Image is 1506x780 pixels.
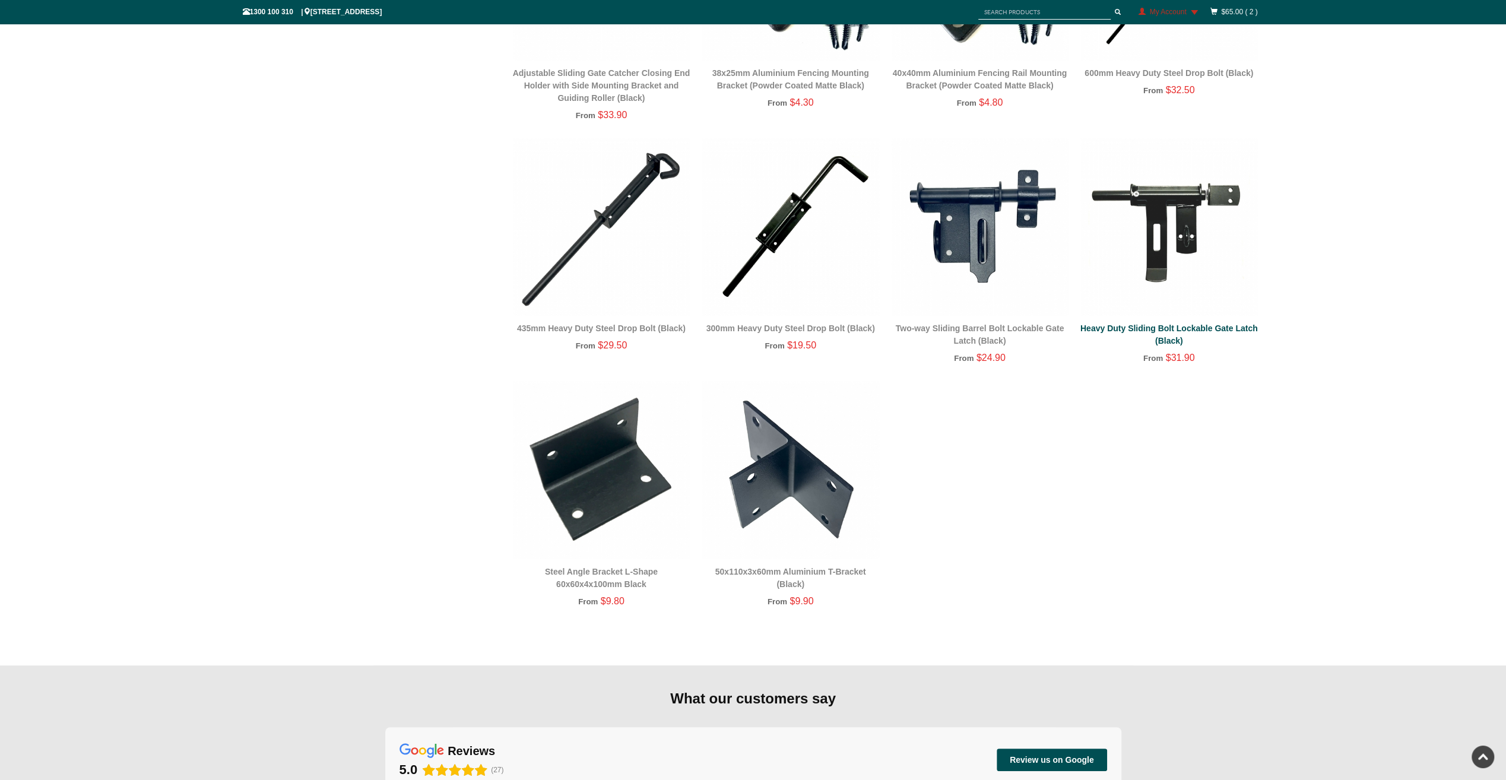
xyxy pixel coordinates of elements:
[1221,8,1257,16] a: $65.00 ( 2 )
[385,689,1121,708] div: What our customers say
[768,597,787,606] span: From
[891,138,1069,316] img: Two-way Sliding Barrel Bolt Lockable Gate Latch (Black) - Gate Warehouse
[790,596,813,606] span: $9.90
[1269,462,1506,738] iframe: LiveChat chat widget
[1010,754,1094,765] span: Review us on Google
[768,99,787,107] span: From
[1165,353,1194,363] span: $31.90
[787,340,816,350] span: $19.50
[598,340,627,350] span: $29.50
[1080,138,1258,316] img: Heavy Duty Sliding Bolt Lockable Gate Latch (Black) - Gate Warehouse
[1085,68,1253,78] a: 600mm Heavy Duty Steel Drop Bolt (Black)
[513,381,690,559] img: Steel Angle Bracket L-Shape 60x60x4x100mm Black - Gate Warehouse
[448,743,495,759] div: reviews
[545,567,658,589] a: Steel Angle Bracket L-Shape 60x60x4x100mm Black
[893,68,1067,90] a: 40x40mm Aluminium Fencing Rail Mounting Bracket (Powder Coated Matte Black)
[954,354,974,363] span: From
[400,762,488,778] div: Rating: 5.0 out of 5
[491,766,503,774] span: (27)
[1080,324,1258,345] a: Heavy Duty Sliding Bolt Lockable Gate Latch (Black)
[1143,86,1163,95] span: From
[706,324,875,333] a: 300mm Heavy Duty Steel Drop Bolt (Black)
[578,597,598,606] span: From
[1165,85,1194,95] span: $32.50
[598,110,627,120] span: $33.90
[513,68,690,103] a: Adjustable Sliding Gate Catcher Closing End Holder with Side Mounting Bracket and Guiding Roller ...
[997,749,1107,771] button: Review us on Google
[1149,8,1186,16] span: My Account
[1143,354,1163,363] span: From
[513,138,690,316] img: 435mm Heavy Duty Steel Drop Bolt (Black) - Gate Warehouse
[957,99,976,107] span: From
[702,381,879,559] img: 50x110x3x60mm Aluminium T-Bracket (Black) - Gate Warehouse
[715,567,866,589] a: 50x110x3x60mm Aluminium T-Bracket (Black)
[576,341,595,350] span: From
[976,353,1006,363] span: $24.90
[979,97,1003,107] span: $4.80
[896,324,1064,345] a: Two-way Sliding Barrel Bolt Lockable Gate Latch (Black)
[790,97,813,107] span: $4.30
[243,8,382,16] span: 1300 100 310 | [STREET_ADDRESS]
[712,68,869,90] a: 38x25mm Aluminium Fencing Mounting Bracket (Powder Coated Matte Black)
[978,5,1111,20] input: SEARCH PRODUCTS
[517,324,686,333] a: 435mm Heavy Duty Steel Drop Bolt (Black)
[702,138,879,316] img: 300mm Heavy Duty Steel Drop Bolt (Black) - Gate Warehouse
[765,341,784,350] span: From
[601,596,624,606] span: $9.80
[400,762,418,778] div: 5.0
[576,111,595,120] span: From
